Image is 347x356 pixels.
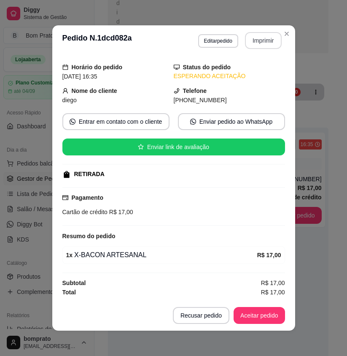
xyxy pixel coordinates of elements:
[62,280,86,286] strong: Subtotal
[66,252,73,258] strong: 1 x
[280,27,293,41] button: Close
[261,288,285,297] span: R$ 17,00
[183,64,231,71] strong: Status do pedido
[62,289,76,296] strong: Total
[62,195,68,201] span: credit-card
[66,250,257,260] div: X-BACON ARTESANAL
[62,88,68,94] span: user
[174,64,180,70] span: desktop
[138,144,144,150] span: star
[62,139,285,155] button: starEnviar link de avaliação
[261,278,285,288] span: R$ 17,00
[62,73,97,80] span: [DATE] 16:35
[174,72,285,81] div: ESPERANDO ACEITAÇÃO
[72,194,103,201] strong: Pagamento
[174,88,180,94] span: phone
[62,64,68,70] span: calendar
[190,119,196,125] span: whats-app
[62,209,108,215] span: Cartão de crédito
[183,87,207,94] strong: Telefone
[178,113,285,130] button: whats-appEnviar pedido ao WhatsApp
[62,32,132,49] h3: Pedido N. 1dcd082a
[62,113,169,130] button: whats-appEntrar em contato com o cliente
[108,209,133,215] span: R$ 17,00
[70,119,75,125] span: whats-app
[74,170,105,179] div: RETIRADA
[257,252,281,258] strong: R$ 17,00
[62,97,77,103] span: diego
[174,97,227,103] span: [PHONE_NUMBER]
[198,34,238,48] button: Editarpedido
[72,87,117,94] strong: Nome do cliente
[173,307,229,324] button: Recusar pedido
[234,307,285,324] button: Aceitar pedido
[72,64,123,71] strong: Horário do pedido
[62,233,116,239] strong: Resumo do pedido
[245,32,282,49] button: Imprimir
